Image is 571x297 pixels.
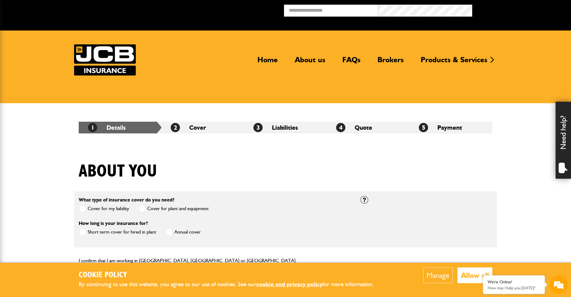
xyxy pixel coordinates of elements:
[32,35,104,43] div: Chat with us now
[488,286,540,290] p: How may I help you today?
[79,197,174,202] label: What type of insurance cover do you need?
[290,55,330,69] a: About us
[84,190,112,198] em: Start Chat
[253,55,282,69] a: Home
[138,205,209,213] label: Cover for plant and equipment
[472,5,566,14] button: Broker Login
[10,34,26,43] img: d_20077148190_company_1631870298795_20077148190
[556,102,571,179] div: Need help?
[161,122,244,133] li: Cover
[101,3,116,18] div: Minimize live chat window
[410,122,492,133] li: Payment
[256,281,323,288] a: cookie and privacy policy
[457,267,492,283] button: Allow all
[79,280,384,289] p: By continuing to use this website, you agree to our use of cookies. See our for more information.
[8,57,113,71] input: Enter your last name
[74,44,136,75] img: JCB Insurance Services logo
[88,123,97,132] span: 1
[171,123,180,132] span: 2
[79,161,157,182] h1: About you
[373,55,408,69] a: Brokers
[423,267,453,283] button: Manage
[419,123,428,132] span: 5
[8,112,113,185] textarea: Type your message and hit 'Enter'
[416,55,492,69] a: Products & Services
[253,123,263,132] span: 3
[8,75,113,89] input: Enter your email address
[244,122,327,133] li: Liabilities
[79,228,156,236] label: Short term cover for hired in plant
[336,123,345,132] span: 4
[79,205,129,213] label: Cover for my liability
[79,122,161,133] li: Details
[488,279,540,285] div: We're Online!
[327,122,410,133] li: Quote
[79,221,148,226] label: How long is your insurance for?
[74,44,136,75] a: JCB Insurance Services
[338,55,365,69] a: FAQs
[79,258,296,263] label: I confirm that I am working in [GEOGRAPHIC_DATA], [GEOGRAPHIC_DATA] or [GEOGRAPHIC_DATA]
[8,93,113,107] input: Enter your phone number
[79,271,384,280] h2: Cookie Policy
[165,228,201,236] label: Annual cover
